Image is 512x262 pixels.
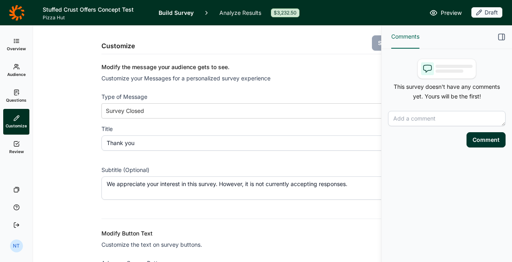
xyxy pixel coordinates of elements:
[391,32,419,41] span: Comments
[391,25,419,49] button: Comments
[101,166,423,174] label: Subtitle (Optional)
[388,82,506,101] p: This survey doesn't have any comments yet. Yours will be the first!
[43,14,149,21] span: Pizza Hut
[101,125,423,133] label: Title
[101,240,423,250] p: Customize the text on survey buttons.
[3,109,29,135] a: Customize
[467,132,506,147] button: Comment
[7,72,26,77] span: Audience
[6,97,27,103] span: Questions
[101,230,153,237] span: Modify Button Text
[43,5,149,14] h1: Stuffed Crust Offers Concept Test
[441,8,462,18] span: Preview
[3,57,29,83] a: Audience
[471,7,502,18] button: Draft
[3,135,29,160] a: Review
[9,149,24,154] span: Review
[101,93,423,101] label: Type of Message
[101,74,423,83] p: Customize your Messages for a personalized survey experience
[3,83,29,109] a: Questions
[3,32,29,57] a: Overview
[101,176,423,200] textarea: We appreciate your interest in this survey. However, it is not currently accepting responses.
[101,41,135,51] h2: Customize
[372,35,423,51] button: Save Changes
[471,7,502,18] div: Draft
[101,63,229,70] span: Modify the message your audience gets to see.
[271,8,299,17] div: $3,232.50
[429,8,462,18] a: Preview
[6,123,27,129] span: Customize
[7,46,26,51] span: Overview
[10,239,23,252] div: NT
